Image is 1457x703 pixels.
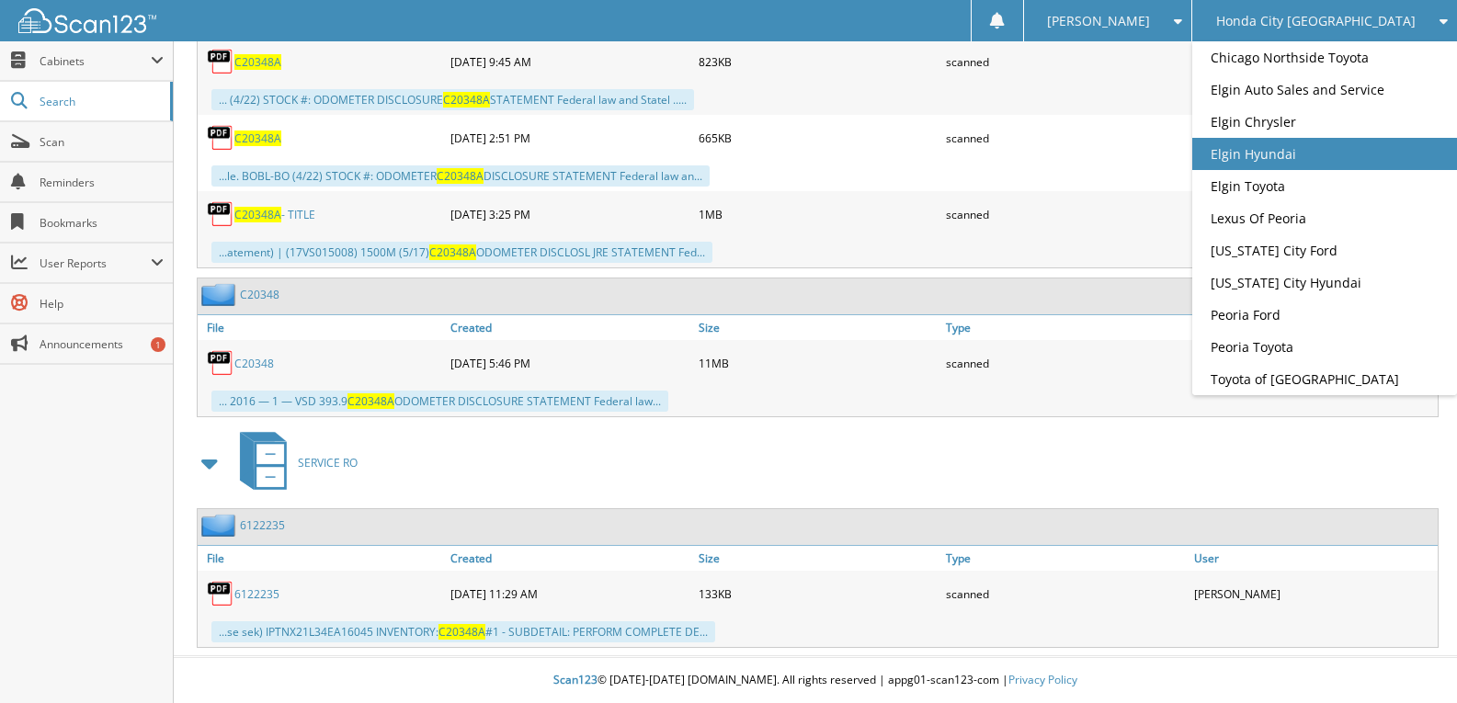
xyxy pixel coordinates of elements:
a: Elgin Chrysler [1192,106,1457,138]
div: [DATE] 11:29 AM [446,575,694,612]
span: C20348A [234,207,281,222]
a: Elgin Hyundai [1192,138,1457,170]
span: Help [40,296,164,312]
img: folder2.png [201,283,240,306]
span: Reminders [40,175,164,190]
span: Cabinets [40,53,151,69]
div: [PERSON_NAME] [1190,345,1438,381]
a: Size [694,546,942,571]
img: PDF.png [207,349,234,377]
a: Chicago Northside Toyota [1192,41,1457,74]
a: Type [941,315,1190,340]
div: [DATE] 9:45 AM [446,43,694,80]
a: C20348 [240,287,279,302]
div: ...se sek) IPTNX21L34EA16045 INVENTORY: #1 - SUBDETAIL: PERFORM COMPLETE DE... [211,621,715,642]
img: PDF.png [207,124,234,152]
div: 133KB [694,575,942,612]
img: PDF.png [207,580,234,607]
a: 6122235 [234,586,279,602]
span: Scan [40,134,164,150]
div: 1MB [694,196,942,232]
div: scanned [941,43,1190,80]
a: Created [446,315,694,340]
span: [PERSON_NAME] [1047,16,1150,27]
div: [DATE] 2:51 PM [446,119,694,156]
a: Toyota of [GEOGRAPHIC_DATA] [1192,363,1457,395]
a: Peoria Ford [1192,299,1457,331]
a: C20348A [234,54,281,70]
div: 1 [151,337,165,352]
div: [PERSON_NAME] [1190,575,1438,612]
a: [US_STATE] City Ford [1192,234,1457,266]
div: 665KB [694,119,942,156]
a: Created [446,546,694,571]
a: [US_STATE] City Hyundai [1192,266,1457,299]
a: File [198,546,446,571]
span: C20348A [443,92,490,108]
a: SERVICE RO [229,426,358,499]
div: scanned [941,345,1190,381]
span: C20348A [347,393,394,409]
img: scan123-logo-white.svg [18,8,156,33]
span: Announcements [40,336,164,352]
a: C20348A- TITLE [234,207,315,222]
a: Type [941,546,1190,571]
span: SERVICE RO [298,455,358,471]
div: [PERSON_NAME] [1190,43,1438,80]
div: 823KB [694,43,942,80]
img: PDF.png [207,48,234,75]
a: Elgin Auto Sales and Service [1192,74,1457,106]
div: © [DATE]-[DATE] [DOMAIN_NAME]. All rights reserved | appg01-scan123-com | [174,658,1457,703]
div: 11MB [694,345,942,381]
a: C20348 [234,356,274,371]
a: C20348A [234,130,281,146]
a: Size [694,315,942,340]
a: 6122235 [240,517,285,533]
span: C20348A [429,244,476,260]
div: [PERSON_NAME] [1190,119,1438,156]
a: Peoria Toyota [1192,331,1457,363]
div: ...atement) | (17VS015008) 1500M (5/17) ODOMETER DISCLOSL JRE STATEMENT Fed... [211,242,712,263]
div: scanned [941,196,1190,232]
div: ...le. BOBL-BO (4/22) STOCK #: ODOMETER DISCLOSURE STATEMENT Federal law an... [211,165,710,187]
div: [DATE] 5:46 PM [446,345,694,381]
span: C20348A [437,168,484,184]
a: Privacy Policy [1008,672,1077,687]
div: ... (4/22) STOCK #: ODOMETER DISCLOSURE STATEMENT Federal law and Statel ..... [211,89,694,110]
span: Honda City [GEOGRAPHIC_DATA] [1216,16,1416,27]
img: folder2.png [201,514,240,537]
div: [DATE] 3:25 PM [446,196,694,232]
span: User Reports [40,255,151,271]
a: User [1190,315,1438,340]
img: PDF.png [207,200,234,228]
div: scanned [941,575,1190,612]
div: scanned [941,119,1190,156]
span: Search [40,94,161,109]
a: Lexus Of Peoria [1192,202,1457,234]
span: C20348A [438,624,485,640]
a: User [1190,546,1438,571]
a: Elgin Toyota [1192,170,1457,202]
span: Scan123 [553,672,598,687]
span: Bookmarks [40,215,164,231]
div: ... 2016 — 1 — VSD 393.9 ODOMETER DISCLOSURE STATEMENT Federal law... [211,391,668,412]
a: File [198,315,446,340]
div: [PERSON_NAME] [1190,196,1438,232]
